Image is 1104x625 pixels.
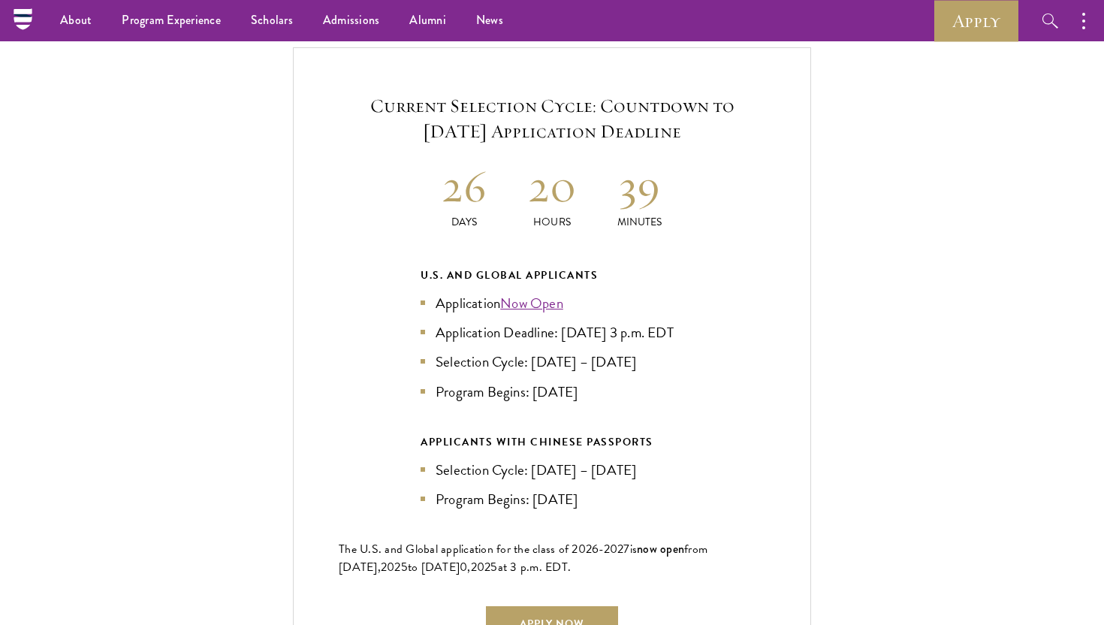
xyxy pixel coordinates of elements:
li: Application [421,292,683,314]
span: is [630,540,638,558]
span: from [DATE], [339,540,707,576]
span: , [467,558,470,576]
span: to [DATE] [408,558,460,576]
li: Selection Cycle: [DATE] – [DATE] [421,459,683,481]
h2: 20 [508,158,596,214]
li: Application Deadline: [DATE] 3 p.m. EDT [421,322,683,343]
span: 5 [490,558,497,576]
li: Selection Cycle: [DATE] – [DATE] [421,351,683,373]
h2: 26 [421,158,508,214]
div: U.S. and Global Applicants [421,266,683,285]
li: Program Begins: [DATE] [421,488,683,510]
span: 5 [401,558,408,576]
span: 202 [471,558,491,576]
span: 202 [381,558,401,576]
span: -202 [599,540,623,558]
a: Now Open [500,292,563,314]
span: 7 [623,540,629,558]
h2: 39 [596,158,683,214]
p: Hours [508,214,596,230]
span: now open [637,540,684,557]
span: 0 [460,558,467,576]
h5: Current Selection Cycle: Countdown to [DATE] Application Deadline [339,93,765,144]
span: 6 [592,540,599,558]
p: Minutes [596,214,683,230]
li: Program Begins: [DATE] [421,381,683,403]
span: The U.S. and Global application for the class of 202 [339,540,592,558]
span: at 3 p.m. EDT. [498,558,572,576]
div: APPLICANTS WITH CHINESE PASSPORTS [421,433,683,451]
p: Days [421,214,508,230]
